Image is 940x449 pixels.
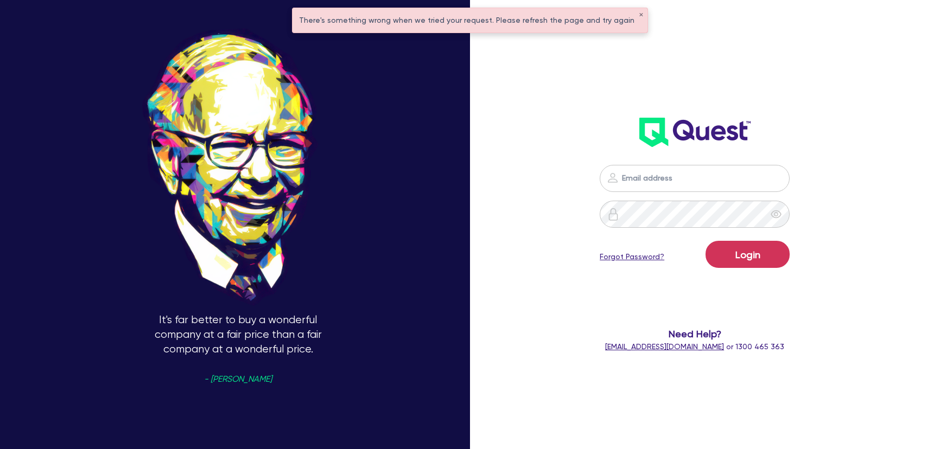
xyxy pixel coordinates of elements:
img: icon-password [607,208,620,221]
button: Login [706,241,790,268]
a: Forgot Password? [600,251,664,262]
button: ✕ [639,12,643,18]
span: - [PERSON_NAME] [204,375,272,383]
img: wH2k97JdezQIQAAAABJRU5ErkJggg== [639,118,751,147]
input: Email address [600,165,790,192]
img: icon-password [606,171,619,184]
a: [EMAIL_ADDRESS][DOMAIN_NAME] [605,342,724,351]
div: There's something wrong when we tried your request. Please refresh the page and try again [293,8,647,33]
span: Need Help? [570,326,819,341]
span: eye [771,209,782,220]
span: or 1300 465 363 [605,342,784,351]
